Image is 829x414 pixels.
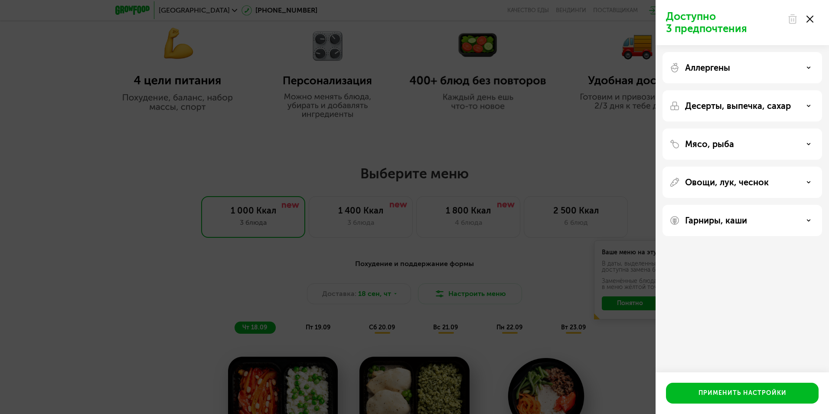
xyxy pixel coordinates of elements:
p: Аллергены [685,62,730,73]
p: Гарниры, каши [685,215,747,226]
p: Овощи, лук, чеснок [685,177,769,187]
p: Мясо, рыба [685,139,734,149]
p: Десерты, выпечка, сахар [685,101,791,111]
p: Доступно 3 предпочтения [666,10,782,35]
button: Применить настройки [666,383,819,404]
div: Применить настройки [698,389,787,398]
